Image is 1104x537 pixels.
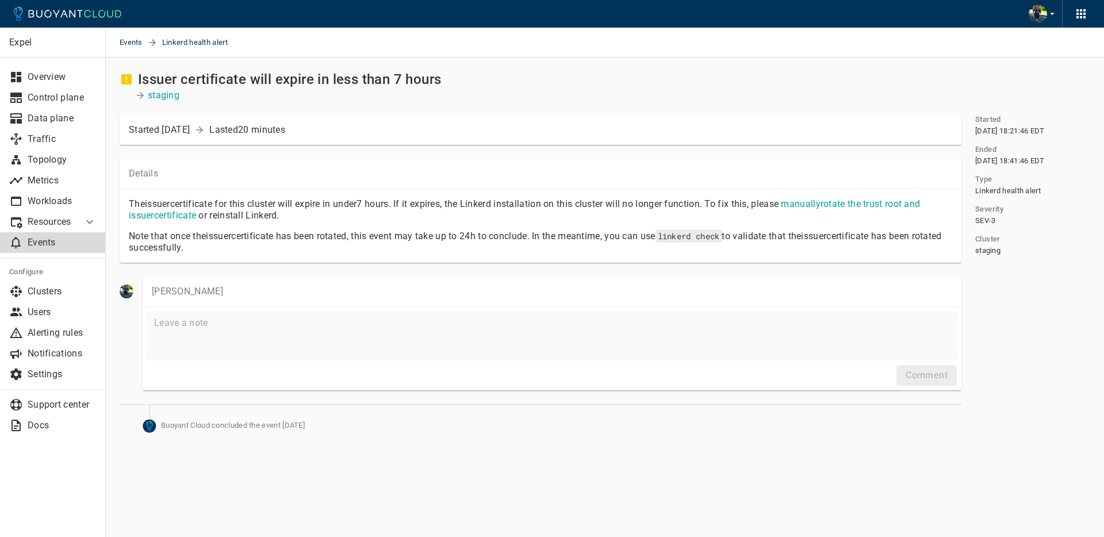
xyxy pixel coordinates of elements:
[129,124,190,136] div: Started
[129,198,952,221] p: The issuer certificate for this cluster will expire in under 7 hours . If it expires, the Linkerd...
[1029,5,1047,23] img: Bjorn Stange
[975,145,996,154] h5: Ended
[120,28,147,57] a: Events
[152,286,952,297] p: [PERSON_NAME]
[9,37,96,48] p: Expel
[282,421,305,429] relative-time: [DATE]
[162,124,190,135] relative-time: [DATE]
[28,369,97,380] p: Settings
[28,306,97,318] p: Users
[120,285,133,298] img: bjorn.stange@expel.io
[28,420,97,431] p: Docs
[28,154,97,166] p: Topology
[28,71,97,83] p: Overview
[209,124,285,136] p: Lasted 20 minutes
[655,230,722,242] code: linkerd check
[975,115,1001,124] h5: Started
[9,267,97,277] h5: Configure
[975,205,1003,214] h5: Severity
[975,156,1045,166] span: [DATE] 18:41:46 EDT
[28,237,97,248] p: Events
[28,348,97,359] p: Notifications
[975,186,1041,195] span: Linkerd health alert
[28,92,97,103] p: Control plane
[129,198,920,221] a: manuallyrotate the trust root and issuercertificate
[28,399,97,411] p: Support center
[975,216,996,225] span: SEV-3
[161,421,305,429] span: Buoyant Cloud concluded the event
[975,246,1000,255] span: staging
[148,90,179,101] a: staging
[975,126,1045,136] span: [DATE] 18:21:46 EDT
[28,113,97,124] p: Data plane
[28,216,74,228] p: Resources
[28,327,97,339] p: Alerting rules
[162,28,241,57] span: Linkerd health alert
[975,175,992,184] h5: Type
[28,195,97,207] p: Workloads
[975,235,1000,244] h5: Cluster
[129,168,952,179] p: Details
[28,133,97,145] p: Traffic
[138,71,441,87] h2: Issuer certificate will expire in less than 7 hours
[129,231,952,254] p: Note that once the issuer certificate has been rotated, this event may take up to 24h to conclude...
[28,175,97,186] p: Metrics
[28,286,97,297] p: Clusters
